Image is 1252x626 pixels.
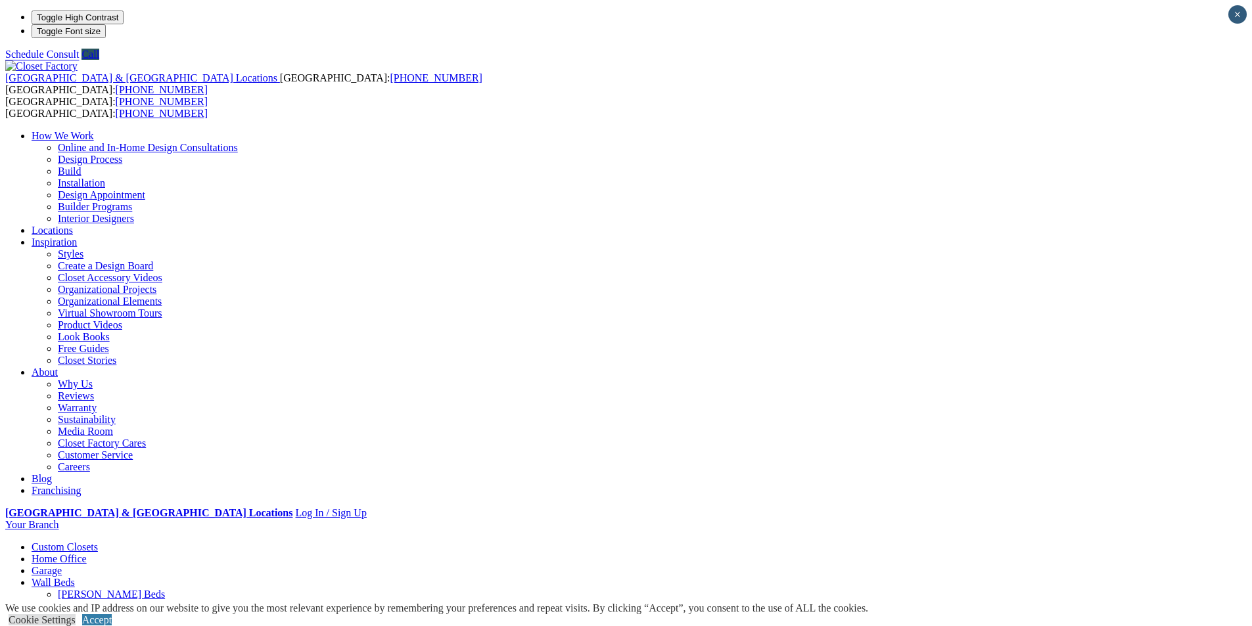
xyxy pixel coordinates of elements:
a: [PHONE_NUMBER] [116,108,208,119]
a: Home Office [32,553,87,564]
a: Organizational Projects [58,284,156,295]
a: Look Books [58,331,110,342]
a: Sustainability [58,414,116,425]
a: Builder Programs [58,201,132,212]
a: Warranty [58,402,97,413]
a: [PHONE_NUMBER] [116,84,208,95]
a: About [32,367,58,378]
a: Call [81,49,99,60]
a: Cookie Settings [9,614,76,625]
a: Franchising [32,485,81,496]
button: Toggle Font size [32,24,106,38]
a: Create a Design Board [58,260,153,271]
a: Garage [32,565,62,576]
a: Free Guides [58,343,109,354]
a: [PERSON_NAME] Beds [58,589,165,600]
a: Organizational Elements [58,296,162,307]
a: Schedule Consult [5,49,79,60]
a: Blog [32,473,52,484]
a: Careers [58,461,90,472]
button: Close [1228,5,1247,24]
a: Custom Closets [32,541,98,552]
div: We use cookies and IP address on our website to give you the most relevant experience by remember... [5,602,868,614]
a: Design Appointment [58,189,145,200]
span: [GEOGRAPHIC_DATA]: [GEOGRAPHIC_DATA]: [5,72,482,95]
a: Closet Factory Cares [58,437,146,449]
a: Customer Service [58,449,133,460]
a: Media Room [58,426,113,437]
a: Closet Accessory Videos [58,272,162,283]
a: Log In / Sign Up [295,507,366,518]
a: Why Us [58,378,93,390]
a: Interior Designers [58,213,134,224]
a: [PHONE_NUMBER] [116,96,208,107]
a: Entertainment Centers [32,600,126,612]
a: Closet Stories [58,355,116,366]
button: Toggle High Contrast [32,11,124,24]
span: [GEOGRAPHIC_DATA]: [GEOGRAPHIC_DATA]: [5,96,208,119]
a: Build [58,166,81,177]
img: Closet Factory [5,60,78,72]
span: Toggle High Contrast [37,12,118,22]
a: Inspiration [32,236,77,248]
a: Locations [32,225,73,236]
a: Styles [58,248,83,259]
a: How We Work [32,130,94,141]
a: Wall Beds [32,577,75,588]
a: [PHONE_NUMBER] [390,72,482,83]
a: [GEOGRAPHIC_DATA] & [GEOGRAPHIC_DATA] Locations [5,507,292,518]
a: Your Branch [5,519,58,530]
a: Accept [82,614,112,625]
a: Virtual Showroom Tours [58,307,162,319]
a: [GEOGRAPHIC_DATA] & [GEOGRAPHIC_DATA] Locations [5,72,280,83]
a: Installation [58,177,105,189]
a: Reviews [58,390,94,401]
a: Product Videos [58,319,122,330]
span: Toggle Font size [37,26,101,36]
a: Online and In-Home Design Consultations [58,142,238,153]
a: Design Process [58,154,122,165]
span: [GEOGRAPHIC_DATA] & [GEOGRAPHIC_DATA] Locations [5,72,277,83]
